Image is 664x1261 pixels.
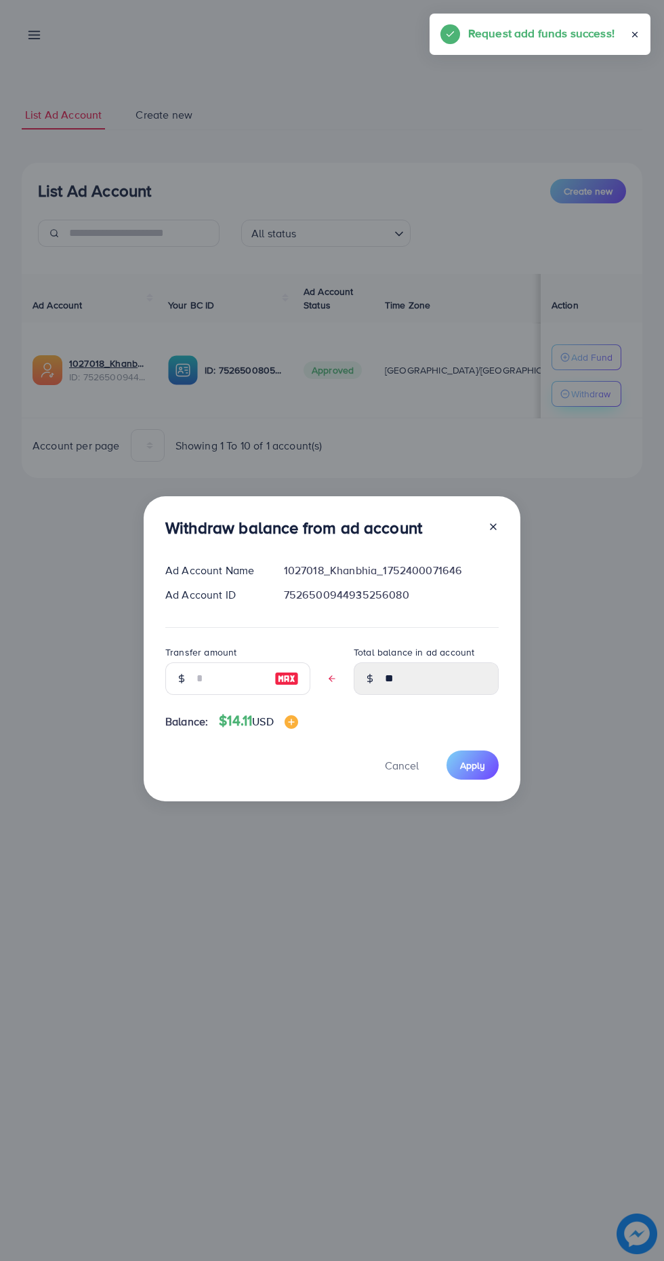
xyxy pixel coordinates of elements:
[285,715,298,729] img: image
[165,518,422,538] h3: Withdraw balance from ad account
[468,24,615,42] h5: Request add funds success!
[460,759,485,772] span: Apply
[154,563,273,578] div: Ad Account Name
[252,714,273,729] span: USD
[274,670,299,687] img: image
[368,750,436,780] button: Cancel
[385,758,419,773] span: Cancel
[154,587,273,603] div: Ad Account ID
[447,750,499,780] button: Apply
[273,587,510,603] div: 7526500944935256080
[165,645,236,659] label: Transfer amount
[273,563,510,578] div: 1027018_Khanbhia_1752400071646
[354,645,474,659] label: Total balance in ad account
[165,714,208,729] span: Balance:
[219,713,297,729] h4: $14.11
